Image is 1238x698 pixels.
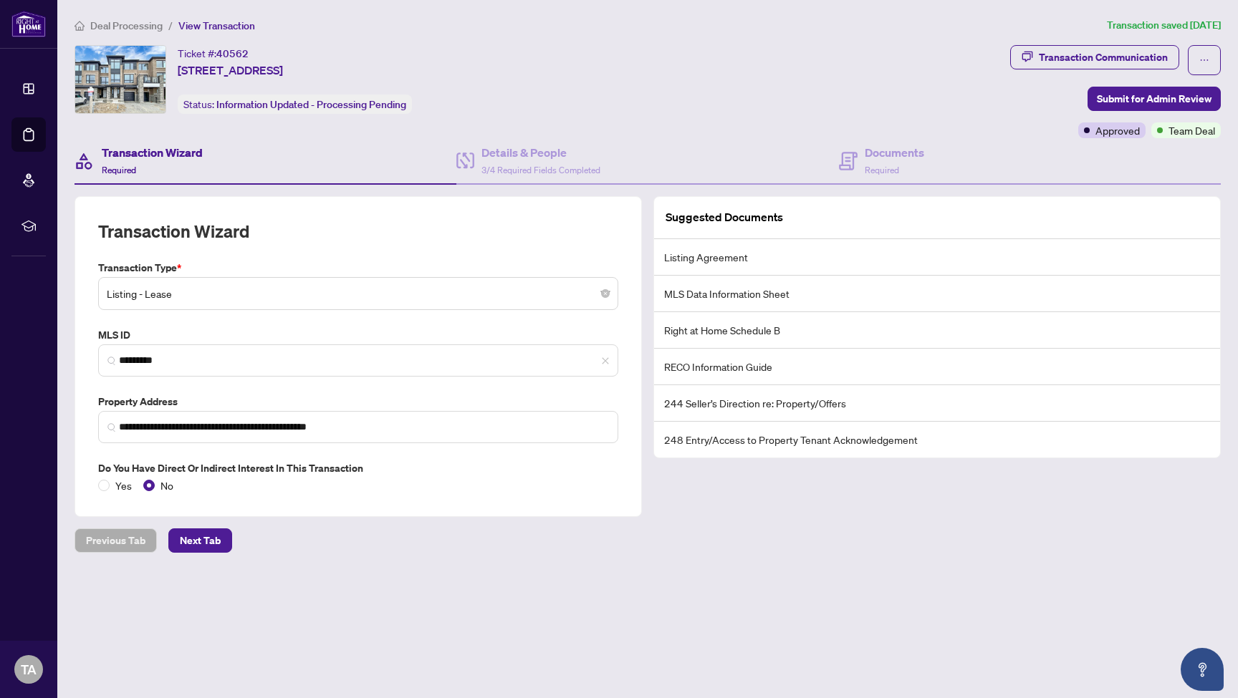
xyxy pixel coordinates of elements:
[178,94,412,114] div: Status:
[654,312,1220,349] li: Right at Home Schedule B
[1169,122,1215,138] span: Team Deal
[98,327,618,343] label: MLS ID
[1088,87,1221,111] button: Submit for Admin Review
[865,165,899,175] span: Required
[110,478,138,493] span: Yes
[98,460,618,476] label: Do you have direct or indirect interest in this transaction
[1107,17,1221,34] article: Transaction saved [DATE]
[107,357,116,365] img: search_icon
[178,62,283,79] span: [STREET_ADDRESS]
[216,98,406,111] span: Information Updated - Processing Pending
[168,17,173,34] li: /
[75,21,85,31] span: home
[102,144,203,161] h4: Transaction Wizard
[1039,46,1168,69] div: Transaction Communication
[654,385,1220,422] li: 244 Seller’s Direction re: Property/Offers
[11,11,46,37] img: logo
[75,46,165,113] img: IMG-S12229456_1.jpg
[102,165,136,175] span: Required
[601,357,610,365] span: close
[98,260,618,276] label: Transaction Type
[1097,87,1211,110] span: Submit for Admin Review
[98,220,249,243] h2: Transaction Wizard
[75,528,157,553] button: Previous Tab
[178,45,249,62] div: Ticket #:
[1010,45,1179,69] button: Transaction Communication
[107,423,116,432] img: search_icon
[654,239,1220,276] li: Listing Agreement
[865,144,924,161] h4: Documents
[481,165,600,175] span: 3/4 Required Fields Completed
[21,659,37,679] span: TA
[654,349,1220,385] li: RECO Information Guide
[98,394,618,409] label: Property Address
[666,208,783,226] article: Suggested Documents
[654,276,1220,312] li: MLS Data Information Sheet
[1095,122,1140,138] span: Approved
[168,528,232,553] button: Next Tab
[601,289,610,298] span: close-circle
[178,19,255,32] span: View Transaction
[1181,648,1224,691] button: Open asap
[107,280,610,307] span: Listing - Lease
[216,47,249,60] span: 40562
[90,19,163,32] span: Deal Processing
[1199,55,1209,65] span: ellipsis
[180,529,221,552] span: Next Tab
[654,422,1220,457] li: 248 Entry/Access to Property Tenant Acknowledgement
[155,478,179,493] span: No
[481,144,600,161] h4: Details & People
